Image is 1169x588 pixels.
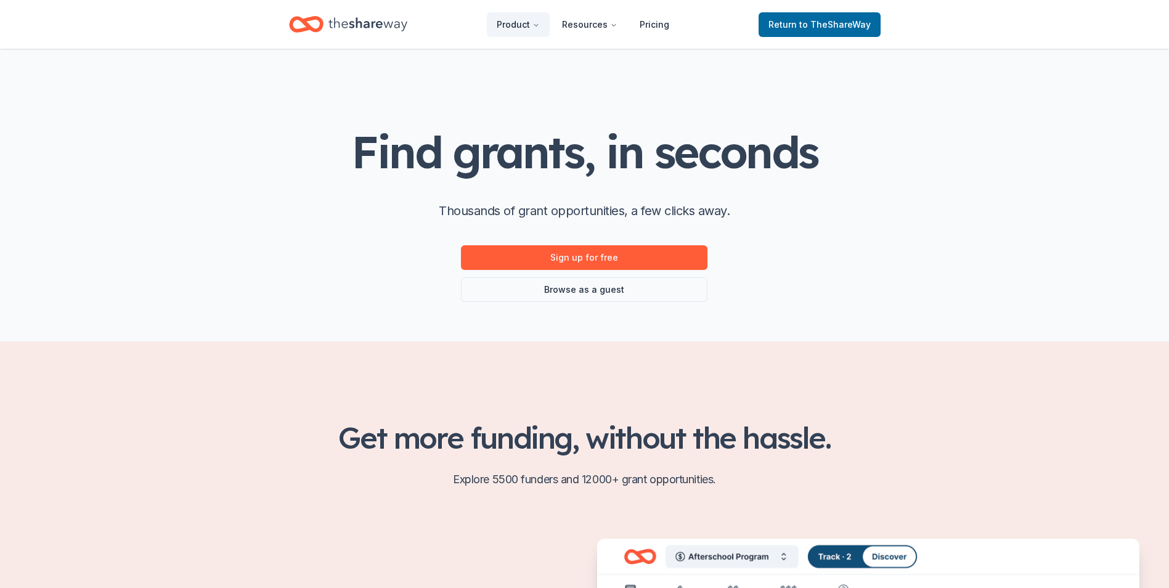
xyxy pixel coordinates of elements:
[351,128,817,176] h1: Find grants, in seconds
[439,201,730,221] p: Thousands of grant opportunities, a few clicks away.
[289,420,881,455] h2: Get more funding, without the hassle.
[552,12,627,37] button: Resources
[768,17,871,32] span: Return
[630,12,679,37] a: Pricing
[487,10,679,39] nav: Main
[461,245,707,270] a: Sign up for free
[487,12,550,37] button: Product
[759,12,881,37] a: Returnto TheShareWay
[289,470,881,489] p: Explore 5500 funders and 12000+ grant opportunities.
[799,19,871,30] span: to TheShareWay
[289,10,407,39] a: Home
[461,277,707,302] a: Browse as a guest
